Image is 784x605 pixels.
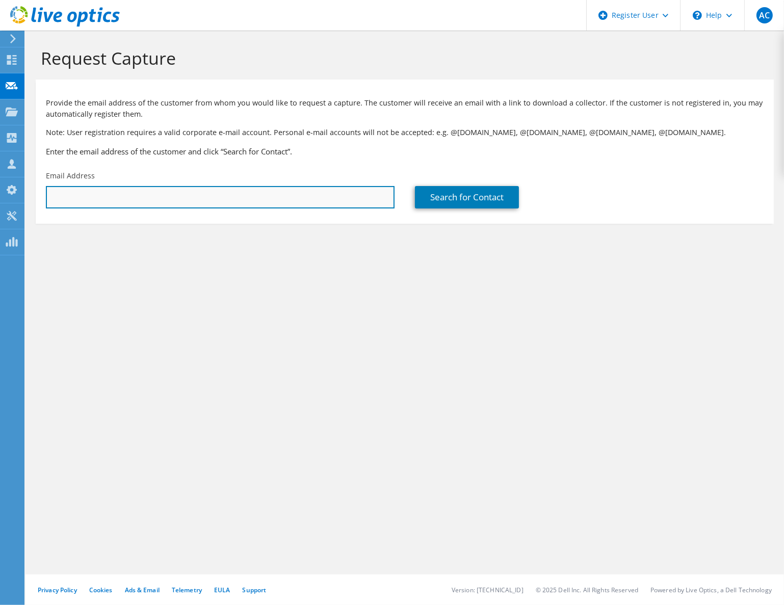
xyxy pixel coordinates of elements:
[214,586,230,594] a: EULA
[693,11,702,20] svg: \n
[46,127,764,138] p: Note: User registration requires a valid corporate e-mail account. Personal e-mail accounts will ...
[46,146,764,157] h3: Enter the email address of the customer and click “Search for Contact”.
[46,171,95,181] label: Email Address
[536,586,638,594] li: © 2025 Dell Inc. All Rights Reserved
[242,586,266,594] a: Support
[41,47,764,69] h1: Request Capture
[38,586,77,594] a: Privacy Policy
[452,586,524,594] li: Version: [TECHNICAL_ID]
[650,586,772,594] li: Powered by Live Optics, a Dell Technology
[89,586,113,594] a: Cookies
[172,586,202,594] a: Telemetry
[756,7,773,23] span: AC
[125,586,160,594] a: Ads & Email
[46,97,764,120] p: Provide the email address of the customer from whom you would like to request a capture. The cust...
[415,186,519,208] a: Search for Contact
